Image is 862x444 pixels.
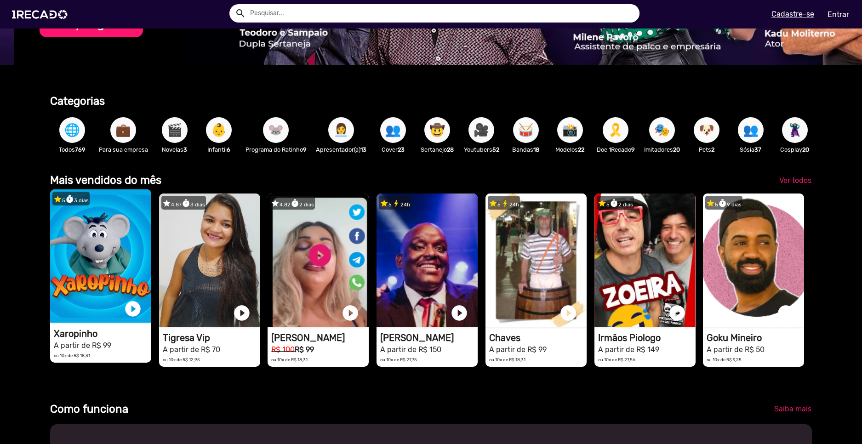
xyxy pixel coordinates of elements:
[380,332,478,343] h1: [PERSON_NAME]
[159,194,260,327] video: 1RECADO vídeos dedicados para fãs e empresas
[380,357,417,362] small: ou 10x de R$ 27,75
[50,174,161,187] b: Mais vendidos do mês
[450,304,468,322] a: play_circle_filled
[157,145,192,154] p: Novelas
[594,194,696,327] video: 1RECADO vídeos dedicados para fãs e empresas
[64,117,80,143] span: 🌐
[597,145,635,154] p: Doe 1Recado
[733,145,768,154] p: Sósia
[578,146,584,153] b: 22
[689,145,724,154] p: Pets
[110,117,136,143] button: 💼
[59,117,85,143] button: 🌐
[707,357,742,362] small: ou 10x de R$ 9,25
[227,146,230,153] b: 6
[99,145,148,154] p: Para sua empresa
[513,117,539,143] button: 🥁
[341,304,360,322] a: play_circle_filled
[777,145,812,154] p: Cosplay
[55,145,90,154] p: Todos
[518,117,534,143] span: 🥁
[398,146,405,153] b: 23
[533,146,539,153] b: 18
[603,117,628,143] button: 🎗️
[424,117,450,143] button: 🤠
[738,117,764,143] button: 👥
[776,304,795,322] a: play_circle_filled
[608,117,623,143] span: 🎗️
[271,345,295,354] small: R$ 100
[201,145,236,154] p: Infantil
[115,117,131,143] span: 💼
[303,146,307,153] b: 9
[782,117,808,143] button: 🦹🏼‍♀️
[464,145,499,154] p: Youtubers
[703,194,804,327] video: 1RECADO vídeos dedicados para fãs e empresas
[271,357,308,362] small: ou 10x de R$ 18,31
[50,189,151,323] video: 1RECADO vídeos dedicados para fãs e empresas
[802,146,809,153] b: 20
[211,117,227,143] span: 👶
[429,117,445,143] span: 🤠
[822,6,855,23] a: Entrar
[376,145,411,154] p: Cover
[385,117,401,143] span: 👥
[360,146,366,153] b: 13
[328,117,354,143] button: 👩‍💼
[263,117,289,143] button: 🐭
[75,146,86,153] b: 769
[767,401,819,417] a: Saiba mais
[598,357,635,362] small: ou 10x de R$ 27,56
[707,332,804,343] h1: Goku Mineiro
[271,332,369,343] h1: [PERSON_NAME]
[553,145,588,154] p: Modelos
[162,117,188,143] button: 🎬
[562,117,578,143] span: 📸
[774,404,811,413] span: Saiba mais
[485,194,587,327] video: 1RECADO vídeos dedicados para fãs e empresas
[787,117,803,143] span: 🦹🏼‍♀️
[333,117,349,143] span: 👩‍💼
[377,194,478,327] video: 1RECADO vídeos dedicados para fãs e empresas
[474,117,489,143] span: 🎥
[54,341,111,350] small: A partir de R$ 99
[654,117,670,143] span: 🎭
[163,345,220,354] small: A partir de R$ 70
[673,146,680,153] b: 20
[243,4,640,23] input: Pesquisar...
[468,117,494,143] button: 🎥
[779,176,811,185] span: Ver todos
[245,145,307,154] p: Programa do Ratinho
[711,146,714,153] b: 2
[380,117,406,143] button: 👥
[54,328,151,339] h1: Xaropinho
[631,146,635,153] b: 9
[124,300,142,318] a: play_circle_filled
[649,117,675,143] button: 🎭
[557,117,583,143] button: 📸
[707,345,765,354] small: A partir de R$ 50
[380,345,441,354] small: A partir de R$ 150
[232,5,248,21] button: Example home icon
[233,304,251,322] a: play_circle_filled
[163,332,260,343] h1: Tigresa Vip
[771,10,814,18] u: Cadastre-se
[420,145,455,154] p: Sertanejo
[754,146,761,153] b: 37
[268,194,369,327] video: 1RECADO vídeos dedicados para fãs e empresas
[559,304,577,322] a: play_circle_filled
[743,117,759,143] span: 👥
[644,145,680,154] p: Imitadores
[668,304,686,322] a: play_circle_filled
[50,403,128,416] b: Como funciona
[268,117,284,143] span: 🐭
[235,8,246,19] mat-icon: Example home icon
[183,146,187,153] b: 3
[50,95,105,108] b: Categorias
[489,345,547,354] small: A partir de R$ 99
[508,145,543,154] p: Bandas
[295,345,314,354] b: R$ 99
[54,353,90,358] small: ou 10x de R$ 18,31
[598,332,696,343] h1: Irmãos Piologo
[163,357,200,362] small: ou 10x de R$ 12,95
